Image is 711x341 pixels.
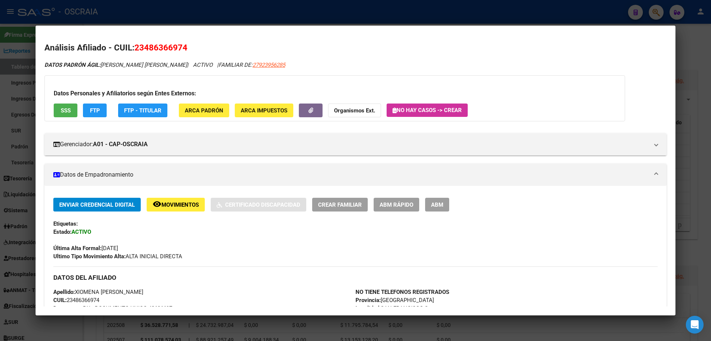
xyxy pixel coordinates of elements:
[124,107,161,114] span: FTP - Titular
[334,107,375,114] strong: Organismos Ext.
[44,42,667,54] h2: Análisis Afiliado - CUIL:
[380,201,413,208] span: ABM Rápido
[61,107,71,114] span: SSS
[71,229,91,235] strong: ACTIVO
[355,289,449,295] strong: NO TIENE TELEFONOS REGISTRADOS
[53,198,141,212] button: Enviar Credencial Digital
[53,289,75,295] strong: Apellido:
[153,200,161,209] mat-icon: remove_red_eye
[59,201,135,208] span: Enviar Credencial Digital
[54,89,616,98] h3: Datos Personales y Afiliatorios según Entes Externos:
[374,198,419,212] button: ABM Rápido
[328,104,381,117] button: Organismos Ext.
[185,107,223,114] span: ARCA Padrón
[53,305,172,312] span: DU - DOCUMENTO UNICO 48636697
[218,62,285,68] span: FAMILIAR DE:
[318,201,362,208] span: Crear Familiar
[225,201,300,208] span: Certificado Discapacidad
[425,198,449,212] button: ABM
[312,198,368,212] button: Crear Familiar
[44,62,187,68] span: [PERSON_NAME] [PERSON_NAME]
[355,305,381,312] strong: Localidad:
[53,245,118,252] span: [DATE]
[44,133,667,155] mat-expansion-panel-header: Gerenciador:A01 - CAP-OSCRAIA
[54,104,77,117] button: SSS
[90,107,100,114] span: FTP
[53,297,99,304] span: 23486366974
[44,62,285,68] i: | ACTIVO |
[211,198,306,212] button: Certificado Discapacidad
[241,107,287,114] span: ARCA Impuestos
[355,297,381,304] strong: Provincia:
[355,305,428,312] span: SAN FRANCISCO S
[83,104,107,117] button: FTP
[53,289,143,295] span: XIOMENA [PERSON_NAME]
[53,273,658,282] h3: DATOS DEL AFILIADO
[53,229,71,235] strong: Estado:
[387,104,468,117] button: No hay casos -> Crear
[118,104,167,117] button: FTP - Titular
[53,245,101,252] strong: Última Alta Formal:
[53,170,649,179] mat-panel-title: Datos de Empadronamiento
[44,164,667,186] mat-expansion-panel-header: Datos de Empadronamiento
[53,305,83,312] strong: Documento:
[431,201,443,208] span: ABM
[134,43,187,52] span: 23486366974
[686,316,704,334] div: Open Intercom Messenger
[235,104,293,117] button: ARCA Impuestos
[253,62,285,68] span: 27923956285
[179,104,229,117] button: ARCA Padrón
[53,140,649,149] mat-panel-title: Gerenciador:
[161,201,199,208] span: Movimientos
[355,297,434,304] span: [GEOGRAPHIC_DATA]
[393,107,462,114] span: No hay casos -> Crear
[53,253,182,260] span: ALTA INICIAL DIRECTA
[147,198,205,212] button: Movimientos
[44,62,100,68] strong: DATOS PADRÓN ÁGIL:
[93,140,148,149] strong: A01 - CAP-OSCRAIA
[53,253,126,260] strong: Ultimo Tipo Movimiento Alta:
[53,220,78,227] strong: Etiquetas:
[53,297,67,304] strong: CUIL:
